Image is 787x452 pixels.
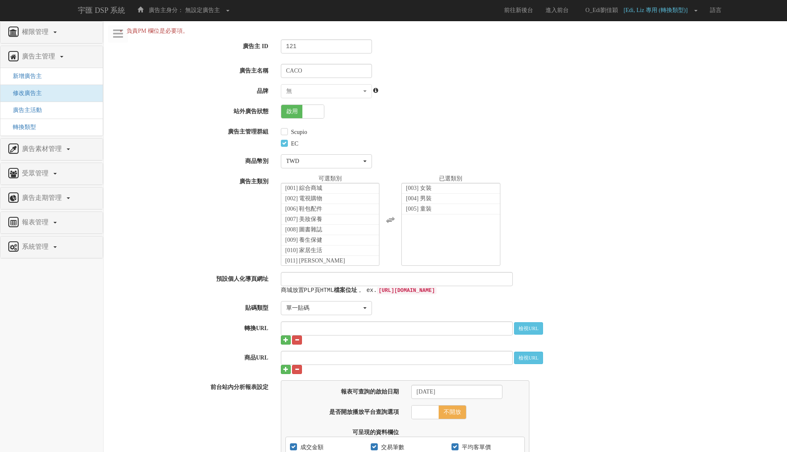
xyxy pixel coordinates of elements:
label: 品牌 [104,84,275,95]
button: 單一貼碼 [281,301,372,315]
span: 無設定廣告主 [185,7,220,13]
label: 預設個人化導頁網址 [104,272,275,283]
span: 報表管理 [20,219,53,226]
li: 負責PM 欄位是必要項。 [126,27,781,35]
label: 成交金額 [298,443,323,452]
label: 報表可查詢的啟始日期 [279,385,405,396]
a: 轉換類型 [7,124,36,130]
span: 啟用 [281,105,303,118]
label: 平均客單價 [460,443,491,452]
a: 受眾管理 [7,167,97,180]
span: 廣告走期管理 [20,194,66,201]
a: 報表管理 [7,216,97,229]
a: 修改廣告主 [7,90,42,96]
label: 商品URL [104,351,275,362]
span: [006] 鞋包配件 [285,206,323,212]
samp: 商城放置PLP頁HTML ， ex. [281,287,437,294]
span: [005] 童裝 [406,206,432,212]
div: 已選類別 [401,175,500,183]
div: TWD [286,157,362,165]
span: [002] 電視購物 [285,195,323,202]
div: 無 [286,87,362,95]
label: Scupio [289,128,307,136]
a: 廣告走期管理 [7,192,97,205]
label: 站外廣告狀態 [104,104,275,116]
span: [004] 男裝 [406,195,432,202]
button: TWD [281,154,372,168]
span: 廣告主身分： [149,7,183,13]
a: 檢視URL [514,322,543,335]
a: 系統管理 [7,241,97,254]
label: 前台站內分析報表設定 [104,380,275,391]
strong: 檔案位址 [334,287,357,294]
a: 檢視URL [514,352,543,364]
label: 轉換URL [104,321,275,333]
div: 可選類別 [281,175,380,183]
span: [009] 養生保健 [285,237,323,243]
label: 交易筆數 [379,443,404,452]
span: [001] 綜合商城 [285,185,323,191]
a: 廣告素材管理 [7,143,97,156]
label: 廣告主類別 [104,175,275,186]
a: 廣告主管理 [7,50,97,63]
span: 系統管理 [20,243,53,250]
span: [010] 家居生活 [285,247,323,253]
pre: 121 [281,39,372,53]
label: 廣告主管理群組 [104,125,275,136]
label: 可呈現的資料欄位 [279,425,405,437]
span: [011] [PERSON_NAME] [285,258,345,264]
label: EC [289,140,299,148]
code: [URL][DOMAIN_NAME] [377,287,437,294]
span: [003] 女裝 [406,185,432,191]
a: 新增廣告主 [7,73,42,79]
label: 商品幣別 [104,154,275,165]
span: 廣告主管理 [20,53,59,60]
span: [008] 圖書雜誌 [285,226,323,233]
span: 不開放 [439,406,466,419]
span: [Edi, Liz 專用 (轉換類型)] [623,7,692,13]
button: 無 [281,84,372,98]
a: 權限管理 [7,26,97,39]
div: 單一貼碼 [286,304,362,312]
span: 廣告素材管理 [20,145,66,152]
label: 貼碼類型 [104,301,275,312]
label: 廣告主 ID [104,39,275,51]
span: [007] 美妝保養 [285,216,323,222]
span: 受眾管理 [20,170,53,177]
label: 廣告主名稱 [104,64,275,75]
a: 廣告主活動 [7,107,42,113]
span: O_Edi劉佳穎 [581,7,622,13]
label: 是否開放播放平台查詢選項 [279,405,405,416]
span: 權限管理 [20,28,53,35]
